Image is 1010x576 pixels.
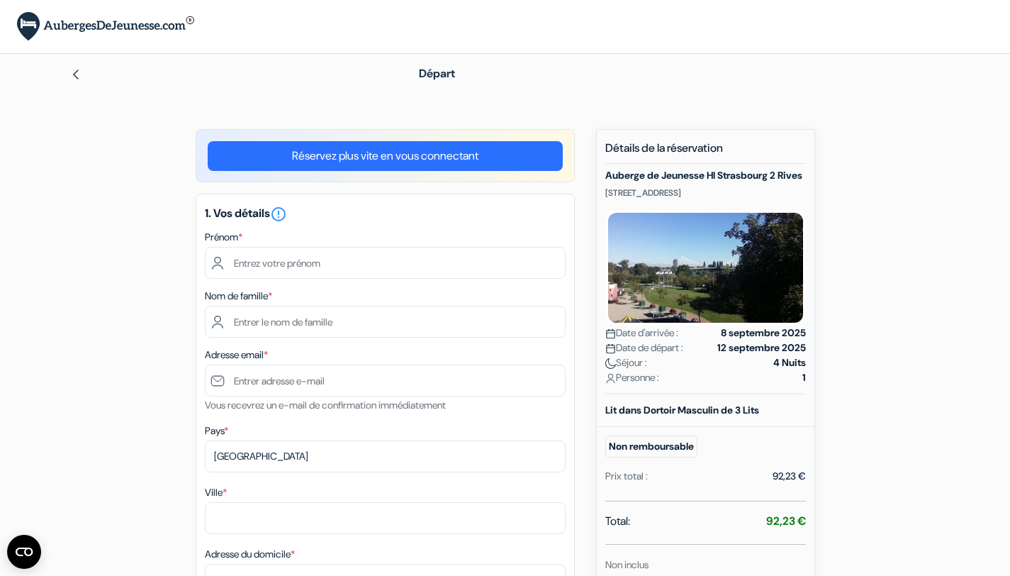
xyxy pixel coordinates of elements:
[605,343,616,354] img: calendar.svg
[773,469,806,484] div: 92,23 €
[605,170,806,182] h5: Auberge de Jeunesse HI Strasbourg 2 Rives
[205,306,566,338] input: Entrer le nom de famille
[208,141,563,171] a: Réservez plus vite en vous connectant
[605,355,647,370] span: Séjour :
[605,404,759,416] b: Lit dans Dortoir Masculin de 3 Lits
[721,326,806,340] strong: 8 septembre 2025
[205,289,272,304] label: Nom de famille
[605,469,648,484] div: Prix total :
[605,328,616,339] img: calendar.svg
[717,340,806,355] strong: 12 septembre 2025
[605,373,616,384] img: user_icon.svg
[605,358,616,369] img: moon.svg
[205,423,228,438] label: Pays
[205,399,446,411] small: Vous recevrez un e-mail de confirmation immédiatement
[419,66,455,81] span: Départ
[605,513,630,530] span: Total:
[205,230,242,245] label: Prénom
[205,485,227,500] label: Ville
[605,141,806,164] h5: Détails de la réservation
[605,187,806,199] p: [STREET_ADDRESS]
[605,436,697,458] small: Non remboursable
[17,12,194,41] img: AubergesDeJeunesse.com
[205,547,295,562] label: Adresse du domicile
[605,370,659,385] span: Personne :
[205,206,566,223] h5: 1. Vos détails
[70,69,82,80] img: left_arrow.svg
[605,340,683,355] span: Date de départ :
[802,370,806,385] strong: 1
[7,535,41,569] button: Ouvrir le widget CMP
[773,355,806,370] strong: 4 Nuits
[766,514,806,528] strong: 92,23 €
[205,247,566,279] input: Entrez votre prénom
[205,365,566,397] input: Entrer adresse e-mail
[605,326,678,340] span: Date d'arrivée :
[205,348,268,362] label: Adresse email
[270,206,287,223] i: error_outline
[605,558,649,571] small: Non inclus
[270,206,287,221] a: error_outline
